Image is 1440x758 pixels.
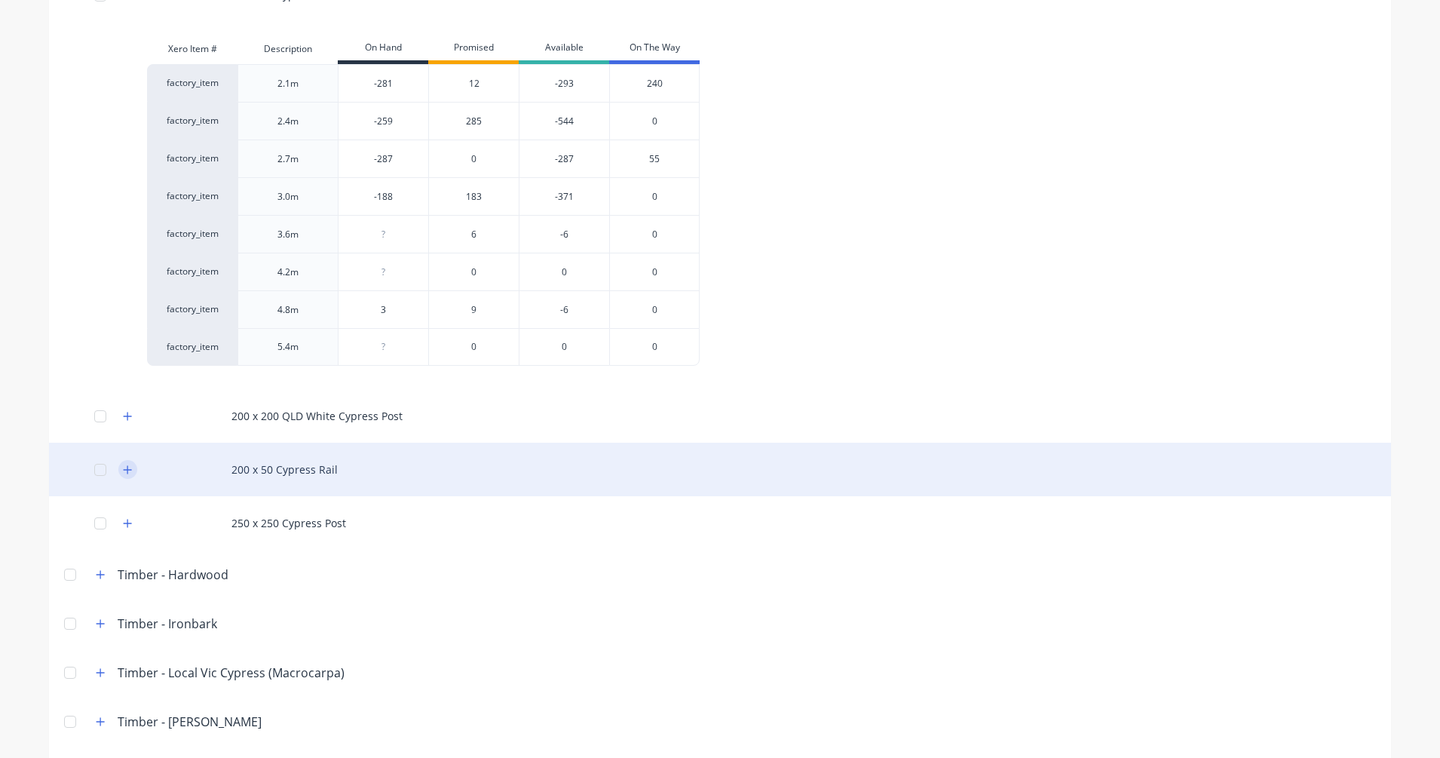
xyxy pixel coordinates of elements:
[428,140,519,177] div: 0
[428,177,519,215] div: 183
[428,215,519,253] div: 6
[519,140,609,177] div: -287
[428,290,519,328] div: 9
[609,34,700,64] div: On The Way
[428,253,519,290] div: 0
[609,215,700,253] div: 0
[519,328,609,366] div: 0
[609,177,700,215] div: 0
[519,215,609,253] div: -6
[519,102,609,140] div: -544
[339,140,428,178] div: -287
[609,253,700,290] div: 0
[609,64,700,102] div: 240
[609,140,700,177] div: 55
[237,140,338,177] div: 2.7m
[339,291,428,329] div: 3
[237,34,338,64] div: Description
[147,290,237,328] div: factory_item
[428,102,519,140] div: 285
[237,328,338,366] div: 5.4m
[339,103,428,140] div: -259
[147,328,237,366] div: factory_item
[339,178,428,216] div: -188
[147,215,237,253] div: factory_item
[609,290,700,328] div: 0
[428,328,519,366] div: 0
[147,140,237,177] div: factory_item
[118,664,345,682] div: Timber - Local Vic Cypress (Macrocarpa)
[147,64,237,102] div: factory_item
[118,566,228,584] div: Timber - Hardwood
[338,34,428,64] div: On Hand
[609,328,700,366] div: 0
[339,253,428,291] div: ?
[118,713,262,731] div: Timber - [PERSON_NAME]
[339,328,428,366] div: ?
[147,34,237,64] div: Xero Item #
[147,253,237,290] div: factory_item
[237,253,338,290] div: 4.2m
[339,216,428,253] div: ?
[147,102,237,140] div: factory_item
[609,102,700,140] div: 0
[339,65,428,103] div: -281
[237,215,338,253] div: 3.6m
[428,34,519,64] div: Promised
[237,64,338,102] div: 2.1m
[519,64,609,102] div: -293
[237,102,338,140] div: 2.4m
[237,177,338,215] div: 3.0m
[428,64,519,102] div: 12
[237,290,338,328] div: 4.8m
[519,177,609,215] div: -371
[519,253,609,290] div: 0
[147,177,237,215] div: factory_item
[118,615,217,633] div: Timber - Ironbark
[519,290,609,328] div: -6
[519,34,609,64] div: Available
